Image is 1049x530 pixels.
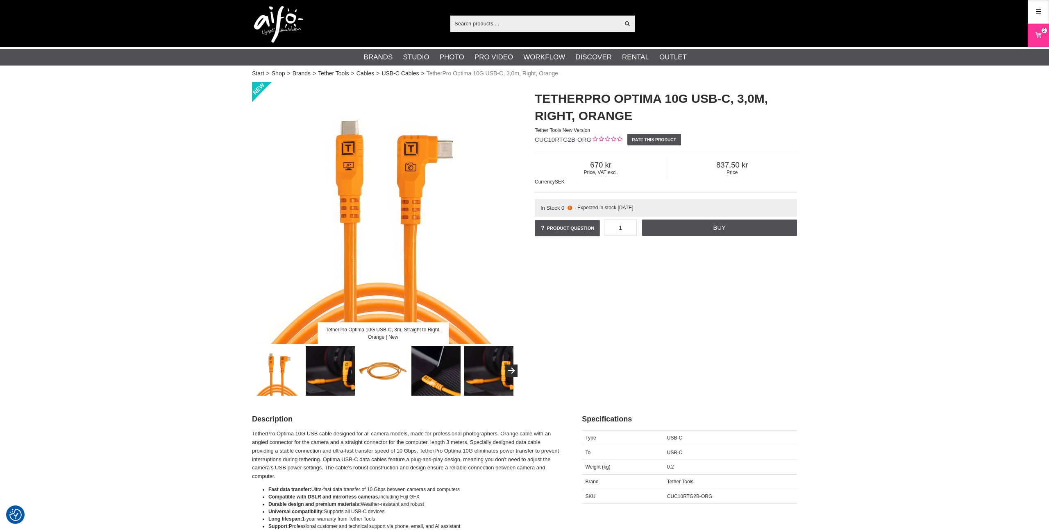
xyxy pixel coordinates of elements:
[667,450,682,455] span: USB-C
[254,6,303,43] img: logo.png
[268,501,561,508] li: Weather-resistant and robust
[364,52,393,63] a: Brands
[293,69,311,78] a: Brands
[268,501,361,507] strong: Durable design and premium materials:
[381,69,419,78] a: USB-C Cables
[561,205,564,211] span: 0
[268,523,289,529] strong: Support:
[540,205,560,211] span: In Stock
[523,52,565,63] a: Workflow
[427,69,558,78] span: TetherPro Optima 10G USB-C, 3,0m, Right, Orange
[252,82,514,344] img: TetherPro Optima 10G USB-C, 3m, Straight to Right, Orange | New
[566,205,573,211] i: Soon in Stock
[252,430,561,481] p: TetherPro Optima 10G USB cable designed for all camera models, made for professional photographer...
[586,494,596,499] span: SKU
[642,220,797,236] a: Buy
[535,127,590,133] span: Tether Tools New Version
[356,69,375,78] a: Cables
[272,69,285,78] a: Shop
[450,17,620,29] input: Search products ...
[403,52,429,63] a: Studio
[591,136,622,144] div: Customer rating: 0
[287,69,290,78] span: >
[575,52,612,63] a: Discover
[268,486,561,493] li: Ultra-fast data transfer of 10 Gbps between cameras and computers
[535,220,600,236] a: Product question
[535,90,797,125] h1: TetherPro Optima 10G USB-C, 3,0m, Right, Orange
[535,179,555,185] span: Currency
[318,69,349,78] a: Tether Tools
[268,508,561,515] li: Supports all USB-C devices
[535,136,591,143] span: CUC10RTG2B-ORG
[268,494,379,500] strong: Compatible with DSLR and mirrorless cameras,
[667,435,682,441] span: USB-C
[1028,26,1049,45] a: 2
[627,134,681,145] a: Rate this product
[9,507,22,522] button: Consent Preferences
[659,52,687,63] a: Outlet
[622,52,649,63] a: Rental
[586,435,596,441] span: Type
[667,464,674,470] span: 0.2
[266,69,270,78] span: >
[1043,27,1046,34] span: 2
[586,450,591,455] span: To
[574,205,633,211] span: . Expected in stock [DATE]
[359,346,408,396] img: Dedicated Data Transfer cable
[376,69,379,78] span: >
[586,464,611,470] span: Weight (kg)
[268,509,324,514] strong: Universal compatibility:
[535,161,667,170] span: 670
[475,52,513,63] a: Pro Video
[582,414,797,424] h2: Specifications
[268,493,561,501] li: including Fuji GFX
[440,52,464,63] a: Photo
[667,479,693,485] span: Tether Tools
[252,69,264,78] a: Start
[411,346,461,396] img: Blazing fast 10Gbps data transfer
[667,170,797,175] span: Price
[313,69,316,78] span: >
[253,346,302,396] img: TetherPro Optima 10G USB-C, 3m, Straight to Right, Orange | New
[268,487,311,492] strong: Fast data transfer:
[667,494,712,499] span: CUC10RTG2B-ORG
[268,515,561,523] li: 1-year warranty from Tether Tools
[667,161,797,170] span: 837.50
[318,322,449,344] div: TetherPro Optima 10G USB-C, 3m, Straight to Right, Orange | New
[268,516,302,522] strong: Long lifespan:
[464,346,514,396] img: Compatible with all cameras
[351,69,354,78] span: >
[252,414,561,424] h2: Description
[9,509,22,521] img: Revisit consent button
[268,523,561,530] li: Professional customer and technical support via phone, email, and AI assistant
[535,170,667,175] span: Price, VAT excl.
[555,179,565,185] span: SEK
[306,346,355,396] img: Deliver the fastest, most reliable tethered connections
[586,479,599,485] span: Brand
[421,69,424,78] span: >
[505,365,518,377] button: Next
